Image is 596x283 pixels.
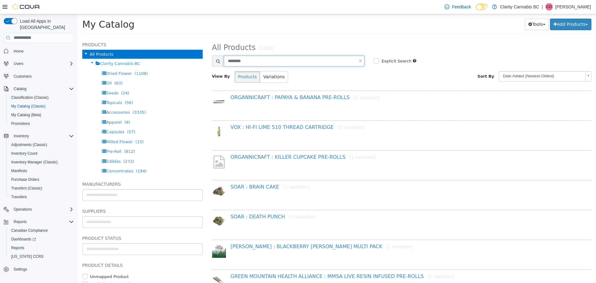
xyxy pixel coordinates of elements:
img: 150 [134,200,148,214]
label: Unmapped Product [11,259,51,266]
span: Customers [11,72,74,80]
span: Inventory Count [11,151,38,156]
span: (24) [43,76,52,81]
span: (3335) [55,96,68,100]
a: Manifests [9,167,29,175]
span: Dried Flower [29,57,54,62]
img: 150 [134,80,148,94]
a: Adjustments (Classic) [9,141,50,148]
a: Transfers [9,193,29,201]
a: My Catalog (Beta) [9,111,44,119]
a: ORGANNICRAFT : PAPAYA & BANANA PRE-ROLLS[1 variation] [153,80,302,86]
span: Seeds [29,76,41,81]
span: Dashboards [11,237,36,242]
span: (15) [58,125,66,130]
span: Inventory Manager (Classic) [11,160,58,165]
button: Home [1,47,76,56]
a: Feedback [442,1,473,13]
img: 150 [134,110,148,124]
span: Operations [11,206,74,213]
span: Operations [14,207,32,212]
a: Customers [11,73,34,80]
p: Clarity Cannabis BC [500,3,539,11]
a: Settings [11,266,29,273]
span: Canadian Compliance [9,227,74,234]
small: [1 variation] [350,260,377,265]
img: 150 [134,170,148,184]
a: SOAR : BRAIN CAKE[1 variation] [153,170,232,176]
span: Inventory [11,132,74,140]
button: Classification (Classic) [6,93,76,102]
button: Catalog [11,85,29,93]
span: Reports [11,245,24,250]
small: [1 variation] [260,111,287,116]
button: Inventory Manager (Classic) [6,158,76,167]
span: (812) [47,135,57,139]
span: Settings [14,267,27,272]
a: Purchase Orders [9,176,42,183]
span: My Catalog (Classic) [9,103,74,110]
span: Classification (Classic) [9,94,74,101]
span: Capsules [29,115,47,120]
h5: Manufacturers [5,166,125,174]
small: [1 variation] [206,170,232,175]
h5: Product Status [5,220,125,228]
button: My Catalog (Classic) [6,102,76,111]
span: Apparel [29,106,44,110]
a: Date Added (Newest-Oldest) [421,57,514,67]
button: Canadian Compliance [6,226,76,235]
button: Users [1,59,76,68]
span: Dashboards [9,235,74,243]
span: (63) [37,66,45,71]
span: Users [14,61,23,66]
a: SOAR : DEATH PUNCH[1 variation] [153,199,238,205]
a: VOX : HI-FI LIME 510 THREAD CARTRIDGE[1 variation] [153,110,287,116]
span: Manifests [11,168,27,173]
span: Topicals [29,86,44,91]
span: Transfers [9,193,74,201]
span: Promotions [9,120,74,127]
input: Dark Mode [476,4,489,10]
span: Canadian Compliance [11,228,48,233]
span: Inventory [14,134,29,139]
a: [US_STATE] CCRS [9,253,46,260]
button: Transfers (Classic) [6,184,76,193]
span: All Products [134,29,178,38]
span: Accessories [29,96,52,100]
span: Catalog [14,86,26,91]
span: Purchase Orders [11,177,39,182]
span: My Catalog (Beta) [11,112,41,117]
button: Operations [11,206,34,213]
small: [1 variation] [212,200,238,205]
span: (194) [58,154,69,159]
span: Reports [14,219,27,224]
button: Tools [447,4,471,16]
button: Promotions [6,119,76,128]
span: My Catalog [5,5,57,16]
button: Reports [11,218,29,226]
span: Users [11,60,74,67]
span: View By [134,60,152,64]
span: Washington CCRS [9,253,74,260]
span: [US_STATE] CCRS [11,254,43,259]
button: Inventory [1,132,76,140]
button: Variations [182,57,210,68]
span: Home [14,49,24,54]
button: Purchase Orders [6,175,76,184]
span: My Catalog (Beta) [9,111,74,119]
button: Customers [1,72,76,81]
button: Reports [1,217,76,226]
span: Manifests [9,167,74,175]
a: Dashboards [9,235,38,243]
span: Feedback [452,4,471,10]
a: My Catalog (Classic) [9,103,48,110]
button: Inventory [11,132,31,140]
span: Catalog [11,85,74,93]
span: (1108) [57,57,70,62]
span: (56) [47,86,56,91]
span: CO [546,3,552,11]
span: Inventory Count [9,150,74,157]
small: (7450) [180,31,196,37]
span: Home [11,47,74,55]
button: [US_STATE] CCRS [6,252,76,261]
